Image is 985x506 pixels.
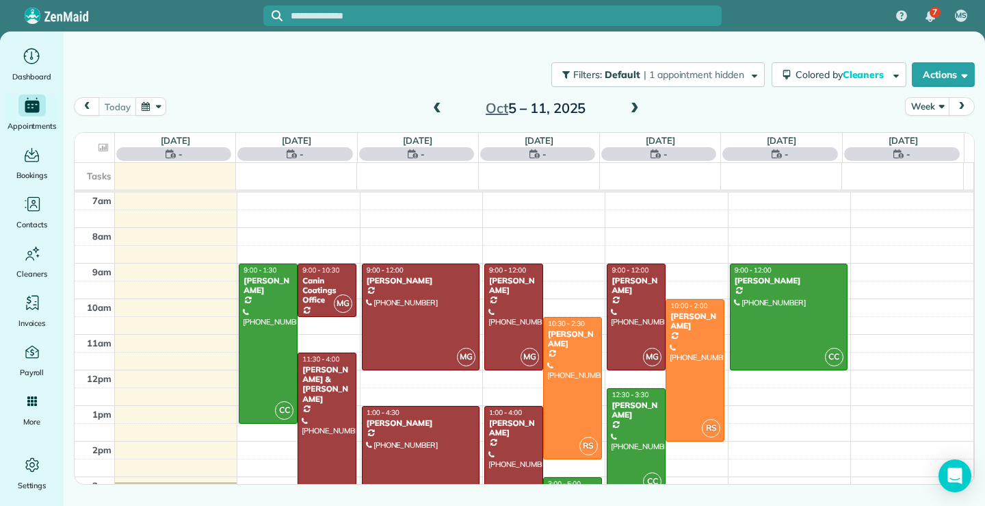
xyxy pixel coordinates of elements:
[579,437,598,455] span: RS
[302,365,352,405] div: [PERSON_NAME] & [PERSON_NAME]
[421,147,425,161] span: -
[488,276,539,296] div: [PERSON_NAME]
[12,70,51,84] span: Dashboard
[87,170,111,181] span: Tasks
[20,366,44,379] span: Payroll
[956,10,967,21] span: MS
[643,348,661,366] span: MG
[5,341,58,379] a: Payroll
[488,418,539,438] div: [PERSON_NAME]
[542,147,547,161] span: -
[5,193,58,231] a: Contacts
[92,444,111,455] span: 2pm
[367,266,404,275] span: 9:00 - 12:00
[735,266,772,275] span: 9:00 - 12:00
[263,10,283,21] button: Focus search
[18,479,47,492] span: Settings
[825,348,843,366] span: CC
[243,276,293,296] div: [PERSON_NAME]
[98,97,136,116] button: today
[644,68,744,81] span: | 1 appointment hidden
[457,348,475,366] span: MG
[905,97,949,116] button: Week
[525,135,554,146] a: [DATE]
[92,231,111,242] span: 8am
[767,135,796,146] a: [DATE]
[366,418,475,428] div: [PERSON_NAME]
[450,101,621,116] h2: 5 – 11, 2025
[932,7,937,18] span: 7
[664,147,668,161] span: -
[5,144,58,182] a: Bookings
[702,419,720,438] span: RS
[302,355,339,364] span: 11:30 - 4:00
[18,316,46,330] span: Invoices
[92,266,111,277] span: 9am
[612,266,648,275] span: 9:00 - 12:00
[16,267,47,281] span: Cleaners
[734,276,843,286] div: [PERSON_NAME]
[5,292,58,330] a: Invoices
[302,266,339,275] span: 9:00 - 10:30
[670,312,720,331] div: [PERSON_NAME]
[796,68,889,81] span: Colored by
[612,390,648,399] span: 12:30 - 3:30
[302,276,352,305] div: Canin Coatings Office
[643,472,661,491] span: CC
[92,480,111,491] span: 3pm
[646,135,675,146] a: [DATE]
[5,454,58,492] a: Settings
[548,479,581,488] span: 3:00 - 5:00
[275,401,293,420] span: CC
[785,147,789,161] span: -
[548,319,585,328] span: 10:30 - 2:30
[366,276,475,286] div: [PERSON_NAME]
[244,266,276,275] span: 9:00 - 1:30
[5,94,58,133] a: Appointments
[949,97,975,116] button: next
[5,45,58,84] a: Dashboard
[300,147,304,161] span: -
[544,62,765,87] a: Filters: Default | 1 appointment hidden
[5,242,58,281] a: Cleaners
[889,135,918,146] a: [DATE]
[74,97,100,116] button: prev
[16,168,48,182] span: Bookings
[179,147,183,161] span: -
[87,373,111,384] span: 12pm
[403,135,432,146] a: [DATE]
[489,266,526,275] span: 9:00 - 12:00
[551,62,765,87] button: Filters: Default | 1 appointment hidden
[521,348,539,366] span: MG
[611,276,661,296] div: [PERSON_NAME]
[605,68,641,81] span: Default
[611,401,661,420] div: [PERSON_NAME]
[906,147,910,161] span: -
[23,415,40,429] span: More
[489,408,522,417] span: 1:00 - 4:00
[916,1,945,31] div: 7 unread notifications
[16,218,47,231] span: Contacts
[272,10,283,21] svg: Focus search
[161,135,190,146] a: [DATE]
[843,68,886,81] span: Cleaners
[670,301,707,310] span: 10:00 - 2:00
[912,62,975,87] button: Actions
[547,329,598,349] div: [PERSON_NAME]
[8,119,57,133] span: Appointments
[486,99,508,116] span: Oct
[92,195,111,206] span: 7am
[87,338,111,349] span: 11am
[573,68,602,81] span: Filters:
[772,62,906,87] button: Colored byCleaners
[367,408,399,417] span: 1:00 - 4:30
[938,459,971,492] div: Open Intercom Messenger
[87,302,111,313] span: 10am
[92,409,111,420] span: 1pm
[334,294,352,313] span: MG
[282,135,311,146] a: [DATE]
